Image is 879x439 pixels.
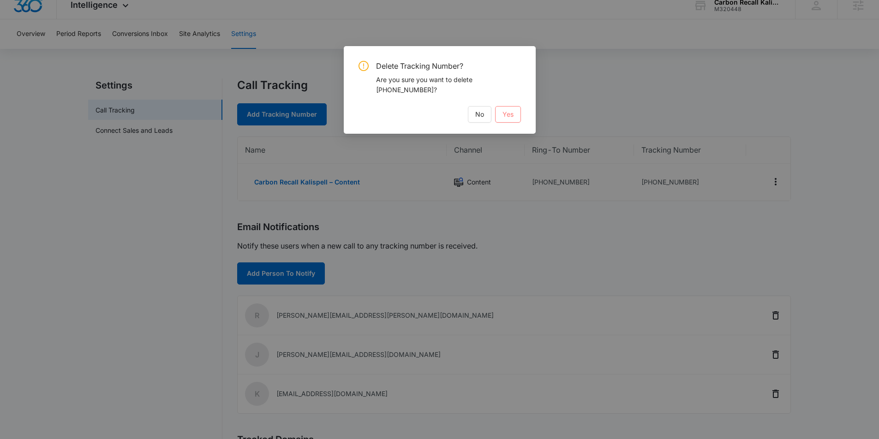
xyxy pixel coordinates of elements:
[495,106,521,123] button: Yes
[376,75,521,95] div: Are you sure you want to delete [PHONE_NUMBER]?
[376,61,521,71] span: Delete Tracking Number?
[475,109,484,119] span: No
[468,106,491,123] button: No
[502,109,514,119] span: Yes
[359,61,369,71] span: exclamation-circle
